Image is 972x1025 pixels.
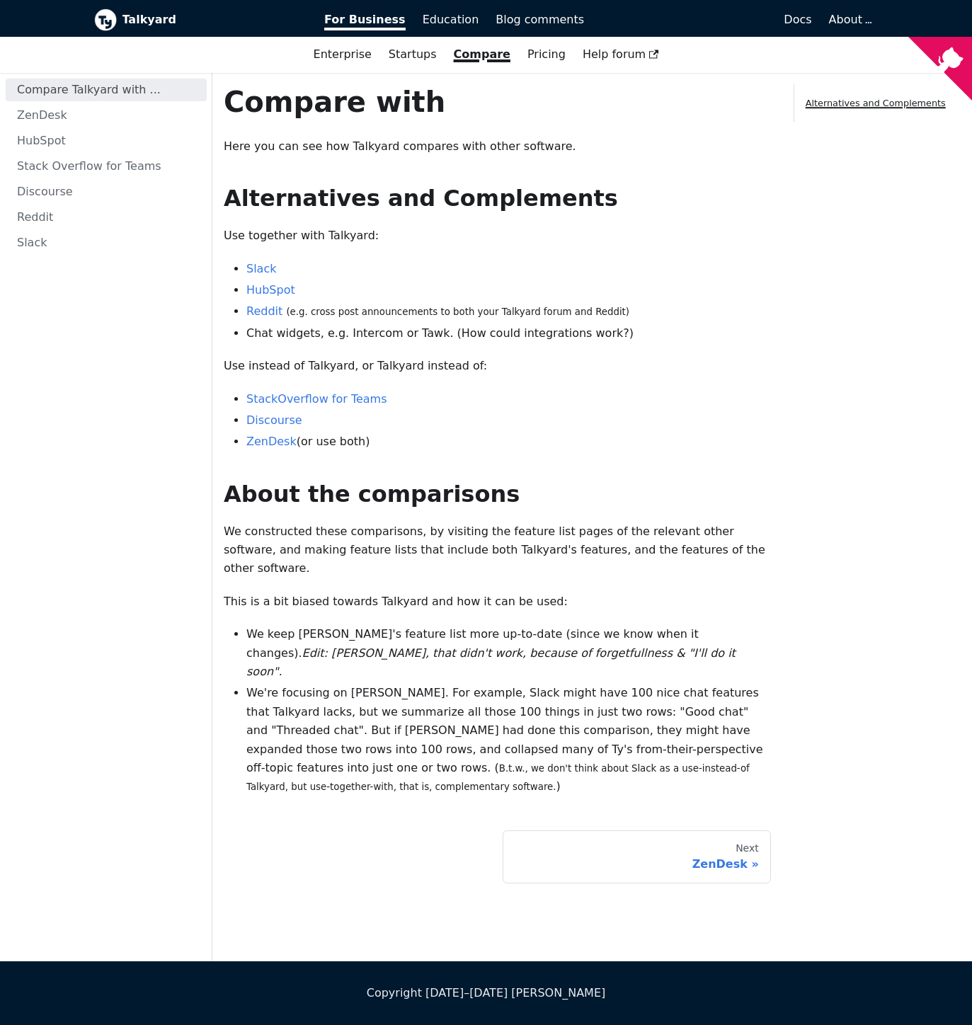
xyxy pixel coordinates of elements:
span: Docs [784,13,811,26]
a: Help forum [574,42,668,67]
span: Blog comments [496,13,584,26]
h2: Alternatives and Complements [224,184,771,212]
i: Edit: [PERSON_NAME], that didn't work, because of forgetfullness & "I'll do it soon". [246,646,736,678]
a: Reddit [6,206,207,229]
img: Talkyard logo [94,8,117,31]
li: We keep [PERSON_NAME]'s feature list more up-to-date (since we know when it changes). [246,625,771,681]
div: ZenDesk [515,857,758,871]
a: Reddit [246,304,282,318]
a: Compare [454,47,510,61]
a: Discourse [6,181,207,203]
p: Here you can see how Talkyard compares with other software. [224,137,771,156]
a: Alternatives and Complements [806,98,946,108]
a: Slack [246,262,276,275]
div: Copyright [DATE]–[DATE] [PERSON_NAME] [94,984,879,1002]
p: Use instead of Talkyard, or Talkyard instead of: [224,357,771,375]
li: We're focusing on [PERSON_NAME]. For example, Slack might have 100 nice chat features that Talkya... [246,684,771,796]
small: (e.g. cross post announcements to both your Talkyard forum and Reddit) [286,307,629,317]
p: We constructed these comparisons, by visiting the feature list pages of the relevant other softwa... [224,522,771,578]
span: For Business [324,13,406,30]
span: Help forum [583,47,659,61]
nav: Docs pages navigation [224,830,771,884]
div: Next [515,842,758,855]
a: ZenDesk [6,104,207,127]
a: Blog comments [487,8,593,32]
a: Stack Overflow for Teams [6,155,207,178]
span: Education [423,13,479,26]
a: For Business [316,8,414,32]
li: (or use both) [246,433,771,451]
a: ZenDesk [246,435,297,448]
a: HubSpot [6,130,207,152]
a: Compare Talkyard with ... [6,79,207,101]
h1: Compare with [224,84,771,120]
a: Pricing [519,42,574,67]
a: Slack [6,231,207,254]
p: Use together with Talkyard: [224,227,771,245]
a: Education [414,8,488,32]
a: Talkyard logoTalkyard [94,8,305,31]
a: StackOverflow for Teams [246,392,387,406]
a: Startups [380,42,445,67]
a: About [829,13,870,26]
a: HubSpot [246,283,295,297]
a: NextZenDesk [503,830,770,884]
b: Talkyard [122,11,305,29]
a: Discourse [246,413,302,427]
a: Docs [593,8,821,32]
small: B.t.w., we don't think about Slack as a use-instead-of Talkyard, but use-together-with, that is, ... [246,763,750,792]
a: Enterprise [305,42,380,67]
p: This is a bit biased towards Talkyard and how it can be used: [224,592,771,611]
h2: About the comparisons [224,480,771,508]
li: Chat widgets, e.g. Intercom or Tawk. (How could integrations work?) [246,324,771,343]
